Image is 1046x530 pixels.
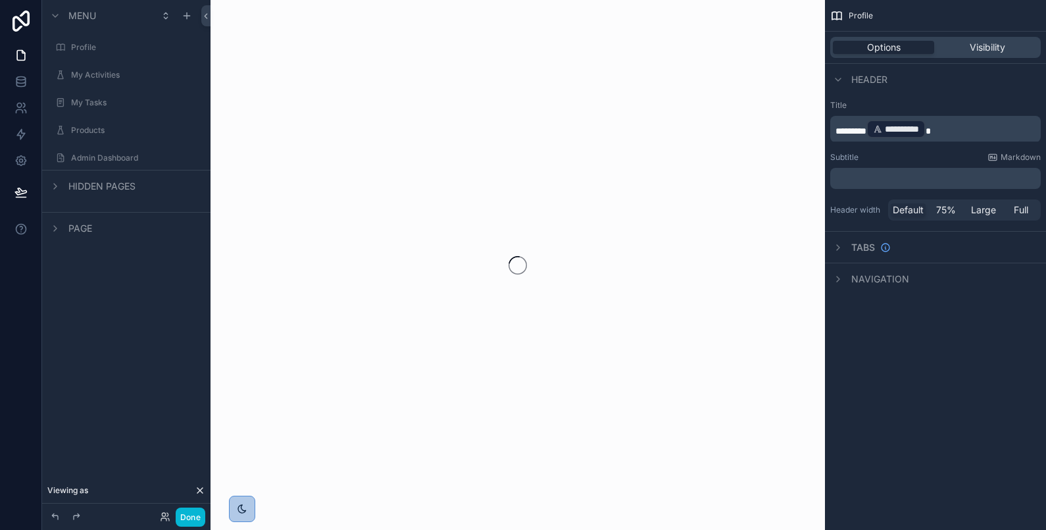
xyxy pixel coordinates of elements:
label: My Activities [71,70,200,80]
span: Navigation [851,273,909,286]
label: Title [830,100,1041,111]
span: Viewing as [47,485,88,496]
label: Admin Dashboard [71,153,200,163]
span: Tabs [851,241,875,254]
span: Header [851,73,887,86]
a: Markdown [987,152,1041,163]
span: Markdown [1001,152,1041,163]
label: Header width [830,205,883,215]
button: Done [176,508,205,527]
span: Visibility [970,41,1005,54]
span: Full [1014,203,1028,217]
label: Profile [71,42,200,53]
div: scrollable content [830,168,1041,189]
span: Hidden pages [68,180,136,193]
span: Options [867,41,901,54]
span: Page [68,222,92,235]
span: Default [893,203,924,217]
div: scrollable content [830,116,1041,142]
label: My Tasks [71,97,200,108]
span: Menu [68,9,96,22]
label: Subtitle [830,152,859,163]
span: 75% [936,203,956,217]
span: Large [971,203,996,217]
span: Profile [849,11,873,21]
label: Products [71,125,200,136]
